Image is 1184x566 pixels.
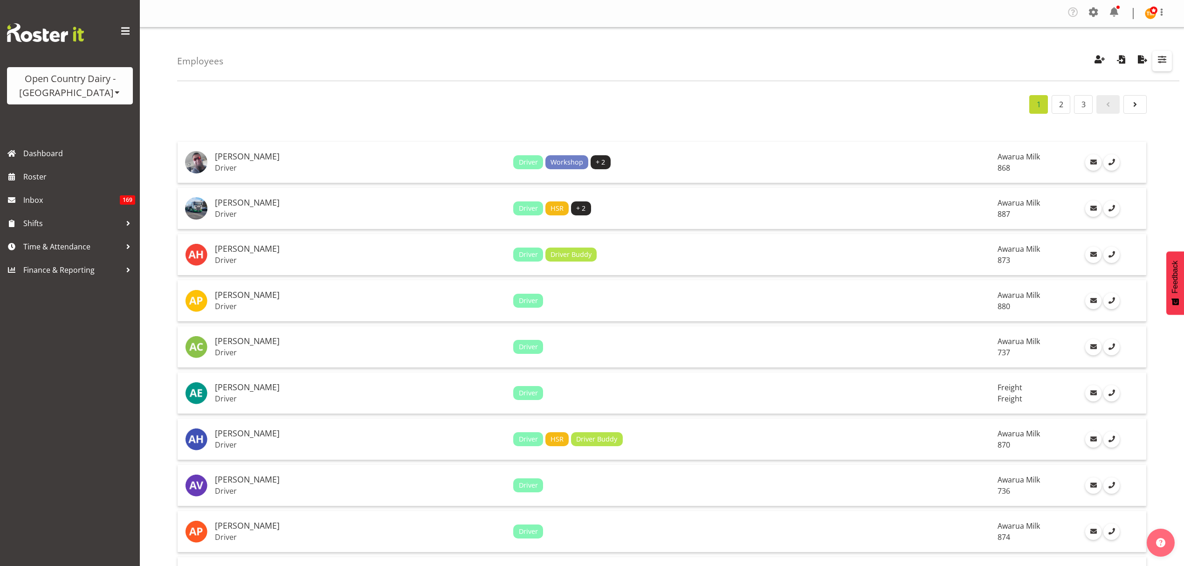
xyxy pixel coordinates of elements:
[7,23,84,42] img: Rosterit website logo
[551,434,564,444] span: HSR
[177,56,223,66] h4: Employees
[596,157,605,167] span: + 2
[998,255,1010,265] span: 873
[215,394,506,403] p: Driver
[1103,247,1120,263] a: Call Employee
[1090,51,1109,71] button: Create Employees
[1152,51,1172,71] button: Filter Employees
[998,382,1022,393] span: Freight
[185,151,207,173] img: alan-rolton04c296bc37223c8dd08f2cd7387a414a.png
[185,382,207,404] img: andy-earnshaw7380.jpg
[1145,8,1156,19] img: tim-magness10922.jpg
[215,152,506,161] h5: [PERSON_NAME]
[23,146,135,160] span: Dashboard
[519,342,538,352] span: Driver
[998,163,1010,173] span: 868
[998,290,1040,300] span: Awarua Milk
[1103,200,1120,217] a: Call Employee
[16,72,124,100] div: Open Country Dairy - [GEOGRAPHIC_DATA]
[1166,251,1184,315] button: Feedback - Show survey
[185,520,207,543] img: annette-parker10197.jpg
[998,521,1040,531] span: Awarua Milk
[519,388,538,398] span: Driver
[1103,293,1120,309] a: Call Employee
[551,203,564,214] span: HSR
[23,263,121,277] span: Finance & Reporting
[1103,477,1120,494] a: Call Employee
[1074,95,1093,114] a: Page 3.
[1156,538,1165,547] img: help-xxl-2.png
[519,296,538,306] span: Driver
[215,337,506,346] h5: [PERSON_NAME]
[215,429,506,438] h5: [PERSON_NAME]
[185,474,207,497] img: andy-van-brecht9849.jpg
[551,249,592,260] span: Driver Buddy
[1096,95,1120,114] a: Page 0.
[185,243,207,266] img: andrew-henderson7383.jpg
[1103,154,1120,171] a: Call Employee
[998,152,1040,162] span: Awarua Milk
[1103,385,1120,401] a: Call Employee
[215,532,506,542] p: Driver
[185,197,207,220] img: andrew-muirad45df72db9e0ef9b86311889fb83021.png
[1085,385,1101,401] a: Email Employee
[215,486,506,496] p: Driver
[215,244,506,254] h5: [PERSON_NAME]
[215,163,506,173] p: Driver
[23,193,120,207] span: Inbox
[519,526,538,537] span: Driver
[215,348,506,357] p: Driver
[998,301,1010,311] span: 880
[998,347,1010,358] span: 737
[215,198,506,207] h5: [PERSON_NAME]
[1171,261,1179,293] span: Feedback
[1085,477,1101,494] a: Email Employee
[998,244,1040,254] span: Awarua Milk
[185,428,207,450] img: andy-haywood7381.jpg
[998,486,1010,496] span: 736
[23,170,135,184] span: Roster
[519,434,538,444] span: Driver
[1123,95,1147,114] a: Page 2.
[1133,51,1152,71] button: Export Employees
[576,203,585,214] span: + 2
[998,198,1040,208] span: Awarua Milk
[215,302,506,311] p: Driver
[519,157,538,167] span: Driver
[1103,431,1120,448] a: Call Employee
[1052,95,1070,114] a: Page 2.
[998,440,1010,450] span: 870
[1085,200,1101,217] a: Email Employee
[1085,247,1101,263] a: Email Employee
[998,336,1040,346] span: Awarua Milk
[1111,51,1131,71] button: Import Employees
[1103,524,1120,540] a: Call Employee
[215,521,506,531] h5: [PERSON_NAME]
[519,249,538,260] span: Driver
[215,290,506,300] h5: [PERSON_NAME]
[998,209,1010,219] span: 887
[998,428,1040,439] span: Awarua Milk
[120,195,135,205] span: 169
[23,216,121,230] span: Shifts
[215,475,506,484] h5: [PERSON_NAME]
[185,336,207,358] img: andrew-crawford10983.jpg
[1085,293,1101,309] a: Email Employee
[215,440,506,449] p: Driver
[215,255,506,265] p: Driver
[519,480,538,490] span: Driver
[576,434,617,444] span: Driver Buddy
[551,157,583,167] span: Workshop
[519,203,538,214] span: Driver
[215,383,506,392] h5: [PERSON_NAME]
[1103,339,1120,355] a: Call Employee
[185,290,207,312] img: andrew-poole7464.jpg
[998,475,1040,485] span: Awarua Milk
[215,209,506,219] p: Driver
[23,240,121,254] span: Time & Attendance
[1085,431,1101,448] a: Email Employee
[998,393,1022,404] span: Freight
[998,532,1010,542] span: 874
[1085,339,1101,355] a: Email Employee
[1085,154,1101,171] a: Email Employee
